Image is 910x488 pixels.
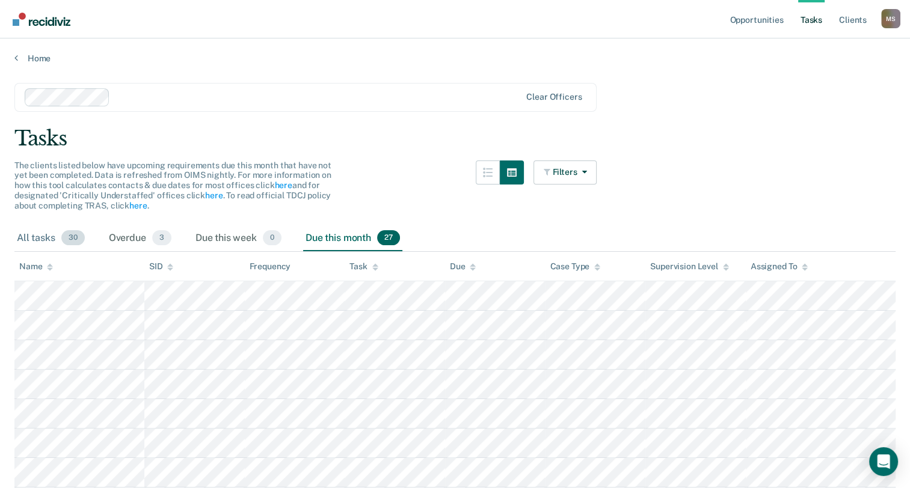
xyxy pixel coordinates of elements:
[152,230,171,246] span: 3
[19,261,53,272] div: Name
[533,160,597,185] button: Filters
[526,92,582,102] div: Clear officers
[881,9,900,28] div: M S
[205,191,223,200] a: here
[14,126,896,151] div: Tasks
[14,160,331,210] span: The clients listed below have upcoming requirements due this month that have not yet been complet...
[881,9,900,28] button: Profile dropdown button
[250,261,291,272] div: Frequency
[61,230,85,246] span: 30
[274,180,292,190] a: here
[193,225,284,252] div: Due this week0
[303,225,402,252] div: Due this month27
[149,261,174,272] div: SID
[14,225,87,252] div: All tasks30
[349,261,378,272] div: Task
[450,261,476,272] div: Due
[650,261,729,272] div: Supervision Level
[869,447,898,476] div: Open Intercom Messenger
[129,201,147,210] a: here
[377,230,400,246] span: 27
[14,53,896,64] a: Home
[751,261,808,272] div: Assigned To
[106,225,174,252] div: Overdue3
[13,13,70,26] img: Recidiviz
[263,230,281,246] span: 0
[550,261,600,272] div: Case Type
